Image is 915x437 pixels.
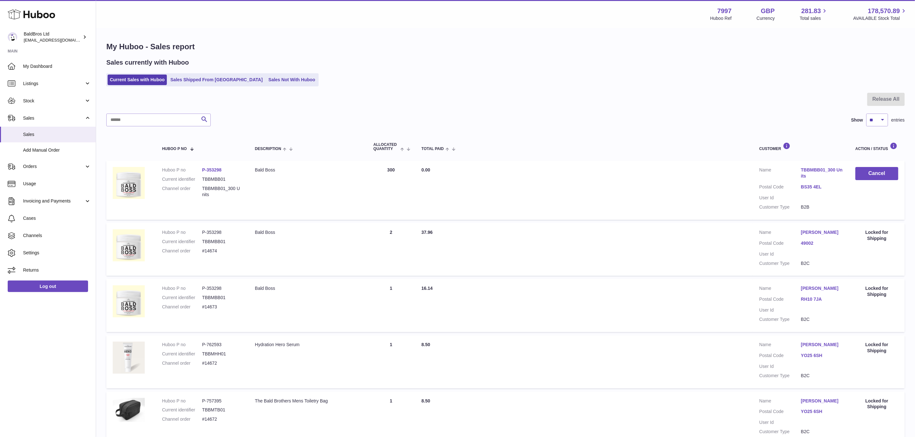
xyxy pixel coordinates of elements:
[24,31,81,43] div: BaldBros Ltd
[855,167,898,180] button: Cancel
[367,279,415,332] td: 1
[801,342,843,348] a: [PERSON_NAME]
[801,229,843,235] a: [PERSON_NAME]
[202,239,242,245] dd: TBBMBB01
[421,286,433,291] span: 16.14
[202,351,242,357] dd: TBBMHH01
[162,342,202,348] dt: Huboo P no
[162,285,202,291] dt: Huboo P no
[23,181,91,187] span: Usage
[162,248,202,254] dt: Channel order
[717,7,732,15] strong: 7997
[759,142,843,151] div: Customer
[113,342,145,374] img: 1682580349.png
[202,360,242,366] dd: #14672
[759,353,801,360] dt: Postal Code
[108,75,167,85] a: Current Sales with Huboo
[266,75,317,85] a: Sales Not With Huboo
[801,316,843,322] dd: B2C
[23,163,84,170] span: Orders
[162,147,187,151] span: Huboo P no
[23,115,84,121] span: Sales
[23,131,91,138] span: Sales
[759,251,801,257] dt: User Id
[23,250,91,256] span: Settings
[759,363,801,369] dt: User Id
[759,296,801,304] dt: Postal Code
[801,285,843,291] a: [PERSON_NAME]
[759,342,801,349] dt: Name
[800,15,828,21] span: Total sales
[759,184,801,192] dt: Postal Code
[421,230,433,235] span: 37.96
[23,215,91,221] span: Cases
[855,142,898,151] div: Action / Status
[759,373,801,379] dt: Customer Type
[113,229,145,261] img: 79971687853618.png
[202,407,242,413] dd: TBBMTB01
[168,75,265,85] a: Sales Shipped From [GEOGRAPHIC_DATA]
[162,304,202,310] dt: Channel order
[759,260,801,266] dt: Customer Type
[162,239,202,245] dt: Current identifier
[759,167,801,181] dt: Name
[801,373,843,379] dd: B2C
[855,342,898,354] div: Locked for Shipping
[202,304,242,310] dd: #14673
[759,316,801,322] dt: Customer Type
[759,204,801,210] dt: Customer Type
[757,15,775,21] div: Currency
[801,167,843,179] a: TBBMBB01_300 Units
[162,176,202,182] dt: Current identifier
[23,147,91,153] span: Add Manual Order
[113,167,145,199] img: 79971687853618.png
[801,260,843,266] dd: B2C
[759,429,801,435] dt: Customer Type
[891,117,905,123] span: entries
[851,117,863,123] label: Show
[710,15,732,21] div: Huboo Ref
[23,198,84,204] span: Invoicing and Payments
[801,204,843,210] dd: B2B
[255,147,281,151] span: Description
[855,285,898,298] div: Locked for Shipping
[24,37,94,43] span: [EMAIL_ADDRESS][DOMAIN_NAME]
[255,229,361,235] div: Bald Boss
[202,285,242,291] dd: P-353298
[23,63,91,69] span: My Dashboard
[202,176,242,182] dd: TBBMBB01
[162,360,202,366] dt: Channel order
[759,195,801,201] dt: User Id
[367,223,415,276] td: 2
[801,7,821,15] span: 281.83
[868,7,900,15] span: 178,570.89
[421,147,444,151] span: Total paid
[23,267,91,273] span: Returns
[801,240,843,246] a: 49002
[202,167,222,172] a: P-353298
[759,419,801,425] dt: User Id
[202,416,242,422] dd: #14672
[759,229,801,237] dt: Name
[801,353,843,359] a: YO25 6SH
[23,233,91,239] span: Channels
[255,398,361,404] div: The Bald Brothers Mens Toiletry Bag
[801,184,843,190] a: BS35 4EL
[855,229,898,242] div: Locked for Shipping
[373,143,399,151] span: ALLOCATED Quantity
[759,409,801,416] dt: Postal Code
[106,58,189,67] h2: Sales currently with Huboo
[162,186,202,198] dt: Channel order
[759,285,801,293] dt: Name
[23,81,84,87] span: Listings
[801,409,843,415] a: YO25 6SH
[801,429,843,435] dd: B2C
[162,229,202,235] dt: Huboo P no
[421,167,430,172] span: 0.00
[761,7,775,15] strong: GBP
[8,281,88,292] a: Log out
[367,161,415,219] td: 300
[421,342,430,347] span: 8.50
[162,167,202,173] dt: Huboo P no
[202,186,242,198] dd: TBBMBB01_300 Units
